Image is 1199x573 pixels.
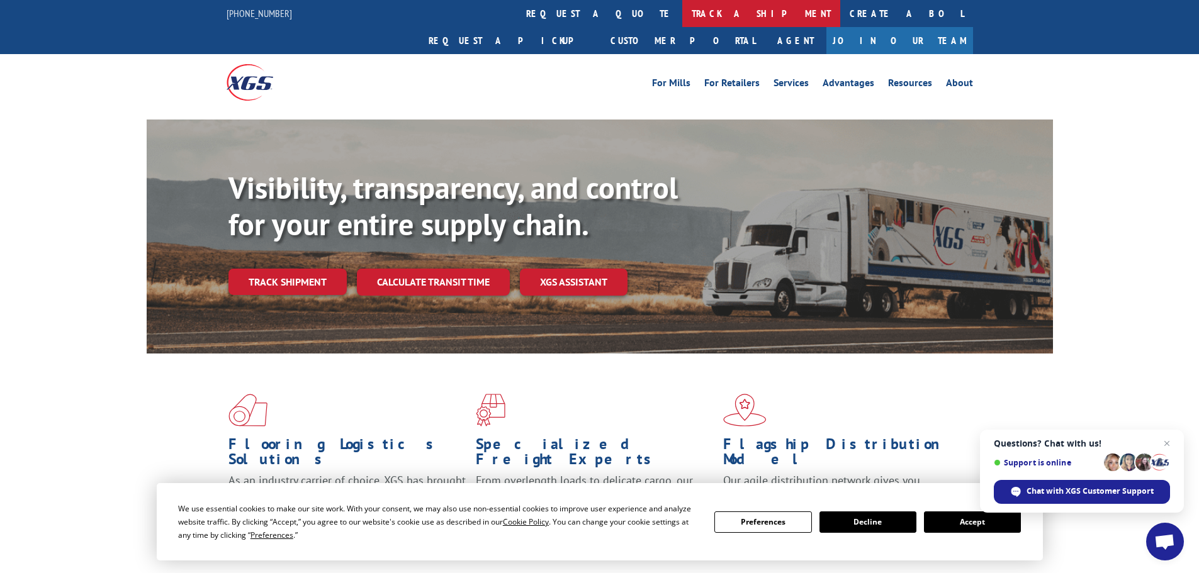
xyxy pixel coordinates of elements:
img: xgs-icon-focused-on-flooring-red [476,394,505,426]
div: We use essential cookies to make our site work. With your consent, we may also use non-essential ... [178,502,699,542]
button: Accept [924,511,1021,533]
a: [PHONE_NUMBER] [227,7,292,19]
a: For Retailers [704,78,760,92]
a: XGS ASSISTANT [520,269,628,296]
div: Chat with XGS Customer Support [994,480,1170,504]
h1: Flagship Distribution Model [723,437,961,473]
h1: Flooring Logistics Solutions [228,437,466,473]
button: Decline [819,511,916,533]
span: Chat with XGS Customer Support [1027,486,1154,497]
span: As an industry carrier of choice, XGS has brought innovation and dedication to flooring logistics... [228,473,466,518]
a: Advantages [823,78,874,92]
b: Visibility, transparency, and control for your entire supply chain. [228,168,678,243]
a: About [946,78,973,92]
div: Cookie Consent Prompt [157,483,1043,560]
img: xgs-icon-total-supply-chain-intelligence-red [228,394,267,426]
a: Join Our Team [826,27,973,54]
span: Our agile distribution network gives you nationwide inventory management on demand. [723,473,955,503]
a: For Mills [652,78,690,92]
span: Support is online [994,458,1100,467]
button: Preferences [714,511,811,533]
span: Questions? Chat with us! [994,438,1170,448]
a: Services [774,78,809,92]
p: From overlength loads to delicate cargo, our experienced staff knows the best way to move your fr... [476,473,714,529]
a: Request a pickup [419,27,601,54]
a: Track shipment [228,269,347,295]
a: Customer Portal [601,27,765,54]
div: Open chat [1146,523,1184,560]
a: Resources [888,78,932,92]
a: Calculate transit time [357,269,510,296]
a: Agent [765,27,826,54]
h1: Specialized Freight Experts [476,437,714,473]
span: Close chat [1159,436,1174,451]
span: Cookie Policy [503,516,549,527]
img: xgs-icon-flagship-distribution-model-red [723,394,767,426]
span: Preferences [250,530,293,540]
